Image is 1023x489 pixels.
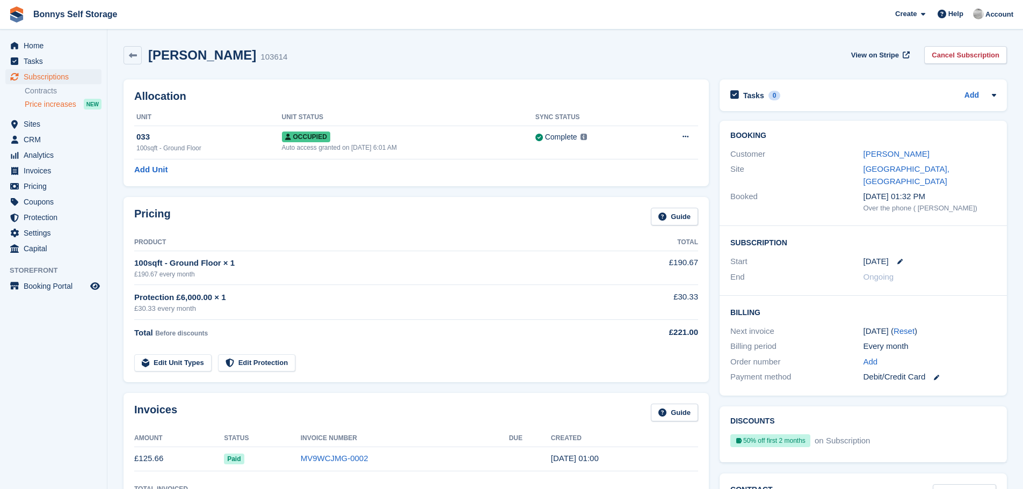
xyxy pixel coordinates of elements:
a: menu [5,148,101,163]
a: menu [5,69,101,84]
span: Help [948,9,963,19]
span: Ongoing [864,272,894,281]
a: menu [5,54,101,69]
th: Unit Status [282,109,535,126]
div: Start [730,256,863,268]
div: NEW [84,99,101,110]
th: Product [134,234,612,251]
td: £190.67 [612,251,698,284]
div: [DATE] ( ) [864,325,996,338]
a: [PERSON_NAME] [864,149,930,158]
div: Order number [730,356,863,368]
div: [DATE] 01:32 PM [864,191,996,203]
a: Price increases NEW [25,98,101,110]
a: menu [5,210,101,225]
th: Due [509,430,551,447]
span: Total [134,328,153,337]
a: menu [5,279,101,294]
span: on Subscription [812,436,870,445]
span: Home [24,38,88,53]
img: James Bonny [973,9,984,19]
time: 2025-09-25 00:00:00 UTC [864,256,889,268]
div: Over the phone ( [PERSON_NAME]) [864,203,996,214]
div: Complete [545,132,577,143]
span: Protection [24,210,88,225]
td: £125.66 [134,447,224,471]
a: Edit Unit Types [134,354,212,372]
span: Settings [24,225,88,240]
img: icon-info-grey-7440780725fd019a000dd9b08b2336e03edf1995a4989e88bcd33f0948082b44.svg [581,134,587,140]
span: Account [985,9,1013,20]
th: Sync Status [535,109,649,126]
h2: Billing [730,306,996,317]
span: CRM [24,132,88,147]
div: £221.00 [612,326,698,339]
div: Booked [730,191,863,213]
div: £190.67 every month [134,269,612,279]
h2: Allocation [134,90,698,103]
h2: [PERSON_NAME] [148,48,256,62]
img: stora-icon-8386f47178a22dfd0bd8f6a31ec36ba5ce8667c1dd55bd0f319d3a0aa187defe.svg [9,6,25,23]
span: Create [895,9,917,19]
span: Subscriptions [24,69,88,84]
th: Created [551,430,698,447]
a: menu [5,179,101,194]
span: Capital [24,241,88,256]
th: Total [612,234,698,251]
div: Customer [730,148,863,160]
span: Paid [224,454,244,464]
div: End [730,271,863,283]
th: Unit [134,109,282,126]
span: Analytics [24,148,88,163]
th: Invoice Number [301,430,509,447]
div: Next invoice [730,325,863,338]
div: 100sqft - Ground Floor × 1 [134,257,612,269]
span: Booking Portal [24,279,88,294]
h2: Tasks [743,91,764,100]
a: menu [5,163,101,178]
div: Payment method [730,371,863,383]
a: menu [5,38,101,53]
a: Edit Protection [218,354,295,372]
a: menu [5,225,101,240]
h2: Booking [730,132,996,140]
span: Before discounts [155,330,208,337]
a: menu [5,132,101,147]
span: Occupied [282,132,330,142]
div: 103614 [260,51,287,63]
div: Debit/Credit Card [864,371,996,383]
div: Billing period [730,340,863,353]
a: MV9WCJMG-0002 [301,454,368,463]
div: Auto access granted on [DATE] 6:01 AM [282,143,535,152]
span: Invoices [24,163,88,178]
a: Contracts [25,86,101,96]
div: 0 [768,91,781,100]
div: Every month [864,340,996,353]
span: Sites [24,116,88,132]
h2: Pricing [134,208,171,225]
a: menu [5,116,101,132]
span: View on Stripe [851,50,899,61]
a: View on Stripe [847,46,912,64]
a: [GEOGRAPHIC_DATA], [GEOGRAPHIC_DATA] [864,164,949,186]
div: £30.33 every month [134,303,612,314]
td: £30.33 [612,285,698,320]
a: Reset [894,326,915,335]
a: Cancel Subscription [924,46,1007,64]
a: Add Unit [134,164,168,176]
span: Price increases [25,99,76,110]
div: Protection £6,000.00 × 1 [134,291,612,304]
h2: Invoices [134,404,177,421]
span: Tasks [24,54,88,69]
span: Coupons [24,194,88,209]
a: Preview store [89,280,101,293]
div: 033 [136,131,282,143]
a: Bonnys Self Storage [29,5,121,23]
div: Site [730,163,863,187]
a: Add [864,356,878,368]
time: 2025-09-25 00:00:19 UTC [551,454,599,463]
span: Pricing [24,179,88,194]
div: 100sqft - Ground Floor [136,143,282,153]
th: Status [224,430,300,447]
h2: Discounts [730,417,996,426]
